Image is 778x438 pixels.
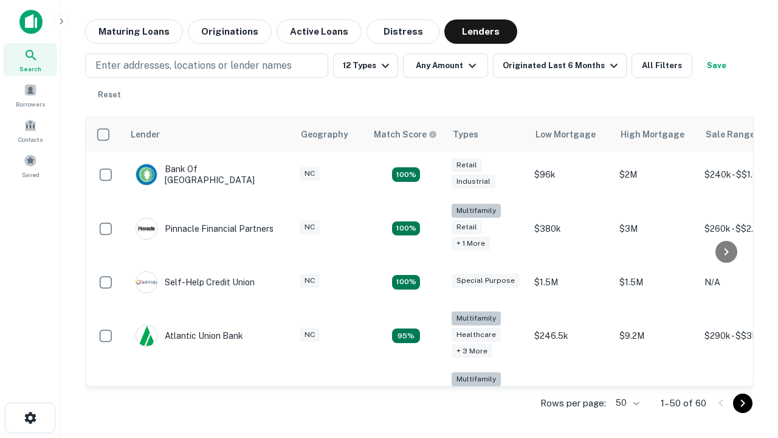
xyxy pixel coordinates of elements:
button: 12 Types [333,54,398,78]
img: picture [136,325,157,346]
a: Contacts [4,114,57,147]
div: The Fidelity Bank [136,386,234,408]
div: Pinnacle Financial Partners [136,218,274,240]
th: Lender [123,117,294,151]
div: Bank Of [GEOGRAPHIC_DATA] [136,164,281,186]
th: Types [446,117,528,151]
div: Multifamily [452,311,501,325]
td: $246.5k [528,305,613,367]
td: $1.5M [613,259,698,305]
div: High Mortgage [621,127,684,142]
th: Capitalize uses an advanced AI algorithm to match your search with the best lender. The match sco... [367,117,446,151]
img: picture [136,272,157,293]
button: Any Amount [403,54,488,78]
div: Capitalize uses an advanced AI algorithm to match your search with the best lender. The match sco... [374,128,437,141]
div: Matching Properties: 15, hasApolloMatch: undefined [392,167,420,182]
td: $3M [613,198,698,259]
th: Geography [294,117,367,151]
button: Active Loans [277,19,362,44]
span: Saved [22,170,40,179]
div: Self-help Credit Union [136,271,255,293]
button: Reset [90,83,129,107]
div: Lender [131,127,160,142]
a: Search [4,43,57,76]
td: $380k [528,198,613,259]
div: NC [300,274,320,288]
iframe: Chat Widget [717,302,778,360]
div: Multifamily [452,372,501,386]
div: Matching Properties: 11, hasApolloMatch: undefined [392,275,420,290]
td: $246k [528,366,613,428]
button: Lenders [444,19,517,44]
div: Matching Properties: 9, hasApolloMatch: undefined [392,328,420,343]
span: Contacts [18,134,43,144]
img: capitalize-icon.png [19,10,43,34]
h6: Match Score [374,128,435,141]
div: Sale Range [706,127,755,142]
span: Search [19,64,41,74]
a: Saved [4,149,57,182]
img: picture [136,218,157,239]
td: $96k [528,151,613,198]
div: Originated Last 6 Months [503,58,621,73]
img: picture [136,164,157,185]
button: All Filters [632,54,692,78]
th: High Mortgage [613,117,698,151]
div: Healthcare [452,328,501,342]
button: Originations [188,19,272,44]
td: $3.2M [613,366,698,428]
div: NC [300,167,320,181]
button: Originated Last 6 Months [493,54,627,78]
div: + 3 more [452,344,492,358]
p: Enter addresses, locations or lender names [95,58,292,73]
td: $1.5M [528,259,613,305]
a: Borrowers [4,78,57,111]
p: 1–50 of 60 [661,396,706,411]
button: Go to next page [733,394,752,413]
td: $2M [613,151,698,198]
div: Retail [452,158,482,172]
div: Geography [301,127,348,142]
button: Maturing Loans [85,19,183,44]
div: Atlantic Union Bank [136,325,243,347]
button: Enter addresses, locations or lender names [85,54,328,78]
th: Low Mortgage [528,117,613,151]
div: Industrial [452,175,495,189]
div: + 1 more [452,237,490,251]
div: NC [300,220,320,234]
td: $9.2M [613,305,698,367]
div: Special Purpose [452,274,520,288]
div: Low Mortgage [535,127,596,142]
div: Matching Properties: 17, hasApolloMatch: undefined [392,221,420,236]
button: Distress [367,19,439,44]
p: Rows per page: [540,396,606,411]
div: NC [300,328,320,342]
div: Retail [452,220,482,234]
span: Borrowers [16,99,45,109]
div: Multifamily [452,204,501,218]
div: Types [453,127,478,142]
button: Save your search to get updates of matches that match your search criteria. [697,54,736,78]
div: 50 [611,394,641,412]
